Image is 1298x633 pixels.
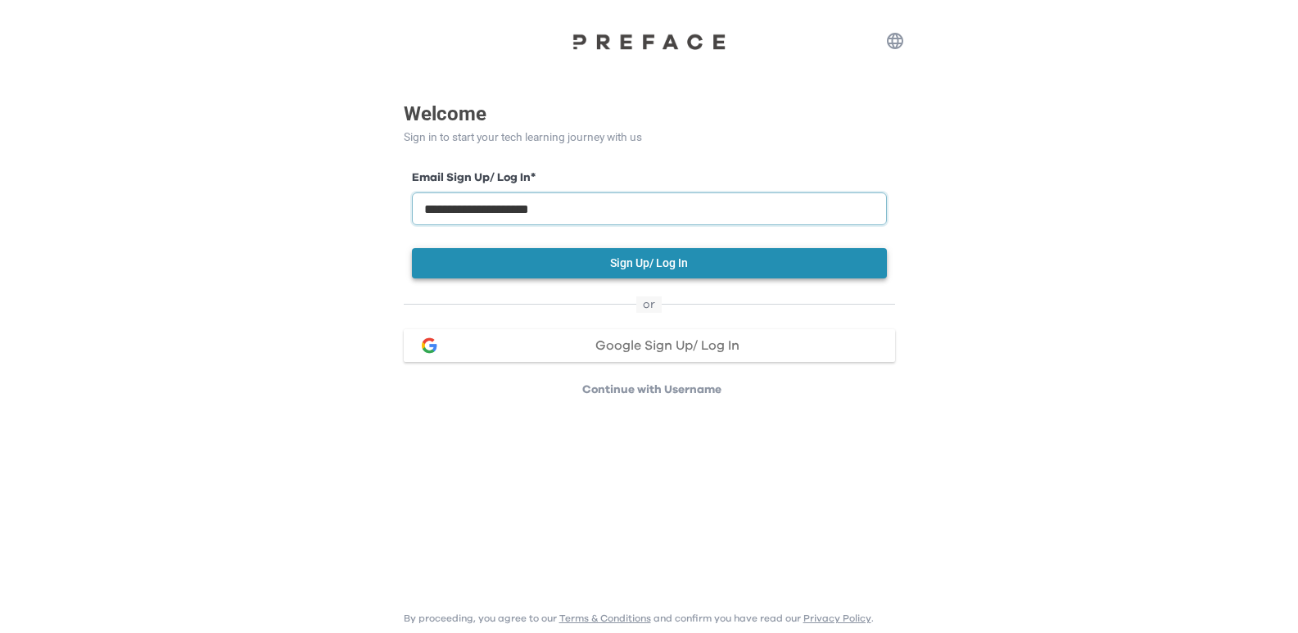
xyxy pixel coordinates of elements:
[419,336,439,355] img: google login
[412,248,887,278] button: Sign Up/ Log In
[595,339,739,352] span: Google Sign Up/ Log In
[568,33,731,50] img: Preface Logo
[409,382,895,398] p: Continue with Username
[636,296,662,313] span: or
[412,170,887,187] label: Email Sign Up/ Log In *
[404,329,895,362] button: google loginGoogle Sign Up/ Log In
[404,99,895,129] p: Welcome
[404,129,895,146] p: Sign in to start your tech learning journey with us
[404,612,874,625] p: By proceeding, you agree to our and confirm you have read our .
[559,613,651,623] a: Terms & Conditions
[803,613,871,623] a: Privacy Policy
